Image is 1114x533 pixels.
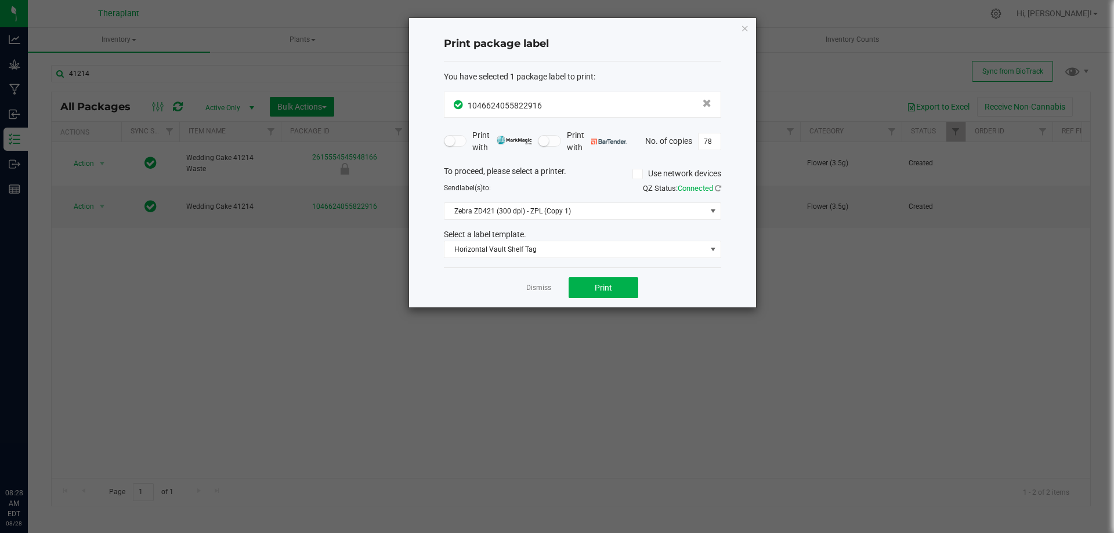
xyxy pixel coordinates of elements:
div: Select a label template. [435,229,730,241]
span: Send to: [444,184,491,192]
span: label(s) [460,184,483,192]
label: Use network devices [632,168,721,180]
div: : [444,71,721,83]
span: Print with [567,129,627,154]
span: Connected [678,184,713,193]
span: No. of copies [645,136,692,145]
span: Horizontal Vault Shelf Tag [444,241,706,258]
span: In Sync [454,99,465,111]
span: 1046624055822916 [468,101,542,110]
span: Print with [472,129,532,154]
iframe: Resource center [12,440,46,475]
h4: Print package label [444,37,721,52]
img: bartender.png [591,139,627,144]
span: You have selected 1 package label to print [444,72,594,81]
div: To proceed, please select a printer. [435,165,730,183]
a: Dismiss [526,283,551,293]
span: Print [595,283,612,292]
button: Print [569,277,638,298]
span: QZ Status: [643,184,721,193]
img: mark_magic_cybra.png [497,136,532,144]
span: Zebra ZD421 (300 dpi) - ZPL (Copy 1) [444,203,706,219]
